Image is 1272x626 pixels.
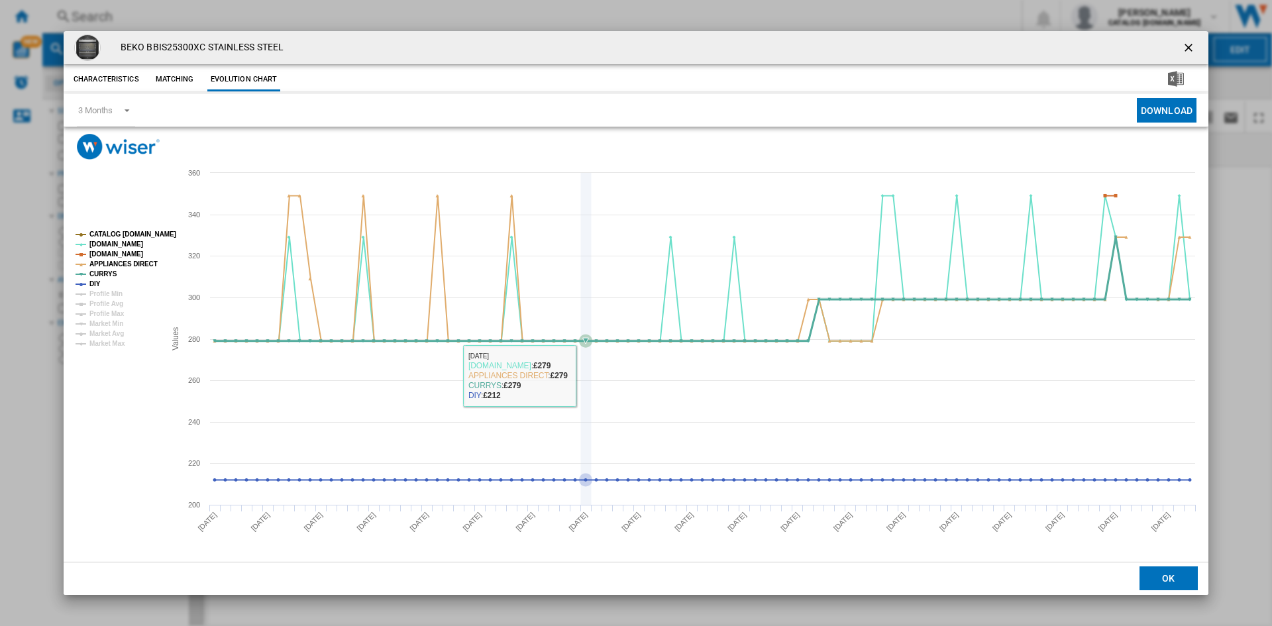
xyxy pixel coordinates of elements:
[832,511,854,533] tspan: [DATE]
[188,211,200,219] tspan: 340
[188,501,200,509] tspan: 200
[89,260,158,268] tspan: APPLIANCES DIRECT
[89,250,143,258] tspan: [DOMAIN_NAME]
[78,105,113,115] div: 3 Months
[89,290,123,297] tspan: Profile Min
[89,300,123,307] tspan: Profile Avg
[89,240,143,248] tspan: [DOMAIN_NAME]
[1168,71,1184,87] img: excel-24x24.png
[1147,68,1205,91] button: Download in Excel
[207,68,281,91] button: Evolution chart
[77,134,160,160] img: logo_wiser_300x94.png
[1137,98,1196,123] button: Download
[89,310,125,317] tspan: Profile Max
[673,511,695,533] tspan: [DATE]
[89,340,125,347] tspan: Market Max
[74,34,101,61] img: 10226761
[188,169,200,177] tspan: 360
[89,330,124,337] tspan: Market Avg
[1149,511,1171,533] tspan: [DATE]
[302,511,324,533] tspan: [DATE]
[1182,41,1198,57] ng-md-icon: getI18NText('BUTTONS.CLOSE_DIALOG')
[1139,566,1198,590] button: OK
[188,376,200,384] tspan: 260
[779,511,801,533] tspan: [DATE]
[89,231,176,238] tspan: CATALOG [DOMAIN_NAME]
[938,511,960,533] tspan: [DATE]
[188,293,200,301] tspan: 300
[188,459,200,467] tspan: 220
[188,252,200,260] tspan: 320
[1097,511,1119,533] tspan: [DATE]
[1177,34,1203,61] button: getI18NText('BUTTONS.CLOSE_DIALOG')
[70,68,142,91] button: Characteristics
[726,511,748,533] tspan: [DATE]
[188,418,200,426] tspan: 240
[408,511,430,533] tspan: [DATE]
[620,511,642,533] tspan: [DATE]
[567,511,589,533] tspan: [DATE]
[249,511,271,533] tspan: [DATE]
[355,511,377,533] tspan: [DATE]
[196,511,218,533] tspan: [DATE]
[991,511,1013,533] tspan: [DATE]
[1044,511,1066,533] tspan: [DATE]
[89,320,123,327] tspan: Market Min
[188,335,200,343] tspan: 280
[114,41,284,54] h4: BEKO BBIS25300XC STAINLESS STEEL
[64,31,1208,595] md-dialog: Product popup
[171,327,180,350] tspan: Values
[514,511,536,533] tspan: [DATE]
[89,280,101,287] tspan: DIY
[461,511,483,533] tspan: [DATE]
[89,270,117,278] tspan: CURRYS
[146,68,204,91] button: Matching
[885,511,907,533] tspan: [DATE]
